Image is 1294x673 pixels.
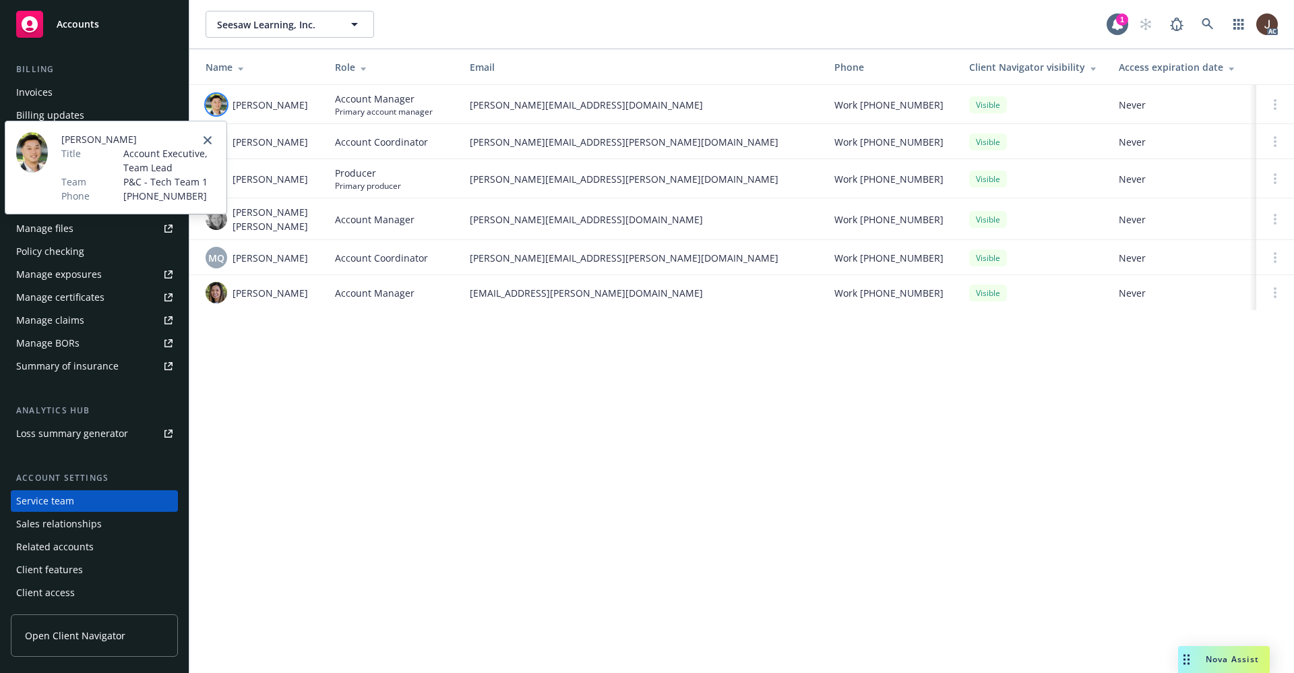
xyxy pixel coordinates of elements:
[834,172,944,186] span: Work [PHONE_NUMBER]
[470,212,813,227] span: [PERSON_NAME][EMAIL_ADDRESS][DOMAIN_NAME]
[1225,11,1252,38] a: Switch app
[16,355,119,377] div: Summary of insurance
[1119,135,1245,149] span: Never
[233,172,308,186] span: [PERSON_NAME]
[206,94,227,115] img: photo
[335,60,448,74] div: Role
[16,513,102,535] div: Sales relationships
[11,536,178,558] a: Related accounts
[233,135,308,149] span: [PERSON_NAME]
[11,105,178,126] a: Billing updates
[335,135,428,149] span: Account Coordinator
[1119,172,1245,186] span: Never
[25,628,125,643] span: Open Client Navigator
[16,105,84,126] div: Billing updates
[11,332,178,354] a: Manage BORs
[16,132,48,173] img: employee photo
[11,5,178,43] a: Accounts
[834,135,944,149] span: Work [PHONE_NUMBER]
[335,251,428,265] span: Account Coordinator
[123,189,216,203] span: [PHONE_NUMBER]
[16,490,74,512] div: Service team
[834,251,944,265] span: Work [PHONE_NUMBER]
[16,559,83,581] div: Client features
[11,310,178,331] a: Manage claims
[1178,646,1195,673] div: Drag to move
[16,582,75,604] div: Client access
[11,404,178,417] div: Analytics hub
[123,146,216,175] span: Account Executive, Team Lead
[1119,286,1245,300] span: Never
[11,423,178,444] a: Loss summary generator
[11,582,178,604] a: Client access
[233,205,313,233] span: [PERSON_NAME] [PERSON_NAME]
[233,98,308,112] span: [PERSON_NAME]
[16,536,94,558] div: Related accounts
[61,132,216,146] span: [PERSON_NAME]
[16,82,53,103] div: Invoices
[233,286,308,300] span: [PERSON_NAME]
[11,241,178,262] a: Policy checking
[11,490,178,512] a: Service team
[16,241,84,262] div: Policy checking
[217,18,334,32] span: Seesaw Learning, Inc.
[969,134,1007,150] div: Visible
[233,251,308,265] span: [PERSON_NAME]
[16,287,104,308] div: Manage certificates
[206,11,374,38] button: Seesaw Learning, Inc.
[11,355,178,377] a: Summary of insurance
[16,332,80,354] div: Manage BORs
[969,96,1007,113] div: Visible
[1163,11,1190,38] a: Report a Bug
[470,286,813,300] span: [EMAIL_ADDRESS][PERSON_NAME][DOMAIN_NAME]
[470,135,813,149] span: [PERSON_NAME][EMAIL_ADDRESS][PERSON_NAME][DOMAIN_NAME]
[1119,251,1245,265] span: Never
[335,180,401,192] span: Primary producer
[57,19,99,30] span: Accounts
[11,63,178,76] div: Billing
[470,60,813,74] div: Email
[1116,13,1128,26] div: 1
[123,175,216,189] span: P&C - Tech Team 1
[834,60,948,74] div: Phone
[470,251,813,265] span: [PERSON_NAME][EMAIL_ADDRESS][PERSON_NAME][DOMAIN_NAME]
[335,286,414,300] span: Account Manager
[11,471,178,485] div: Account settings
[16,218,73,239] div: Manage files
[969,171,1007,187] div: Visible
[969,60,1097,74] div: Client Navigator visibility
[335,92,433,106] span: Account Manager
[834,212,944,227] span: Work [PHONE_NUMBER]
[1132,11,1159,38] a: Start snowing
[11,513,178,535] a: Sales relationships
[11,218,178,239] a: Manage files
[199,132,216,148] a: close
[11,559,178,581] a: Client features
[11,264,178,285] a: Manage exposures
[335,166,401,180] span: Producer
[1119,60,1245,74] div: Access expiration date
[206,60,313,74] div: Name
[16,310,84,331] div: Manage claims
[16,423,128,444] div: Loss summary generator
[61,189,90,203] span: Phone
[834,286,944,300] span: Work [PHONE_NUMBER]
[969,250,1007,266] div: Visible
[834,98,944,112] span: Work [PHONE_NUMBER]
[470,172,813,186] span: [PERSON_NAME][EMAIL_ADDRESS][PERSON_NAME][DOMAIN_NAME]
[335,212,414,227] span: Account Manager
[335,106,433,117] span: Primary account manager
[206,208,227,230] img: photo
[16,264,102,285] div: Manage exposures
[1178,646,1270,673] button: Nova Assist
[1194,11,1221,38] a: Search
[470,98,813,112] span: [PERSON_NAME][EMAIL_ADDRESS][DOMAIN_NAME]
[208,251,224,265] span: MQ
[11,287,178,308] a: Manage certificates
[11,82,178,103] a: Invoices
[1119,212,1245,227] span: Never
[206,282,227,303] img: photo
[1119,98,1245,112] span: Never
[969,285,1007,301] div: Visible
